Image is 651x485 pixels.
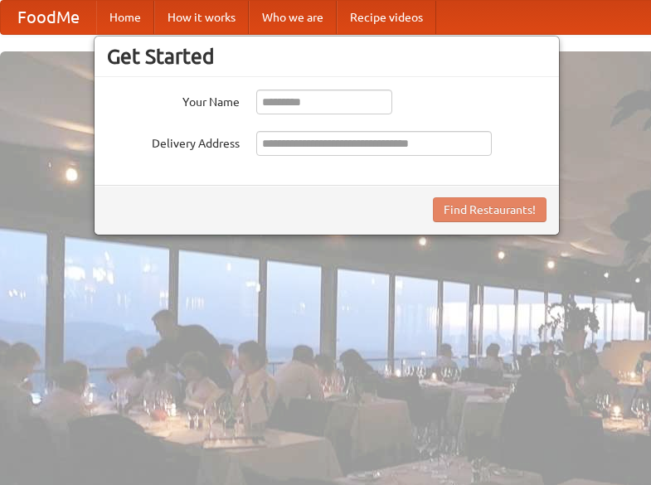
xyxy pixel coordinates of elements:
[107,90,240,110] label: Your Name
[107,44,547,69] h3: Get Started
[249,1,337,34] a: Who we are
[154,1,249,34] a: How it works
[107,131,240,152] label: Delivery Address
[433,197,547,222] button: Find Restaurants!
[96,1,154,34] a: Home
[1,1,96,34] a: FoodMe
[337,1,436,34] a: Recipe videos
